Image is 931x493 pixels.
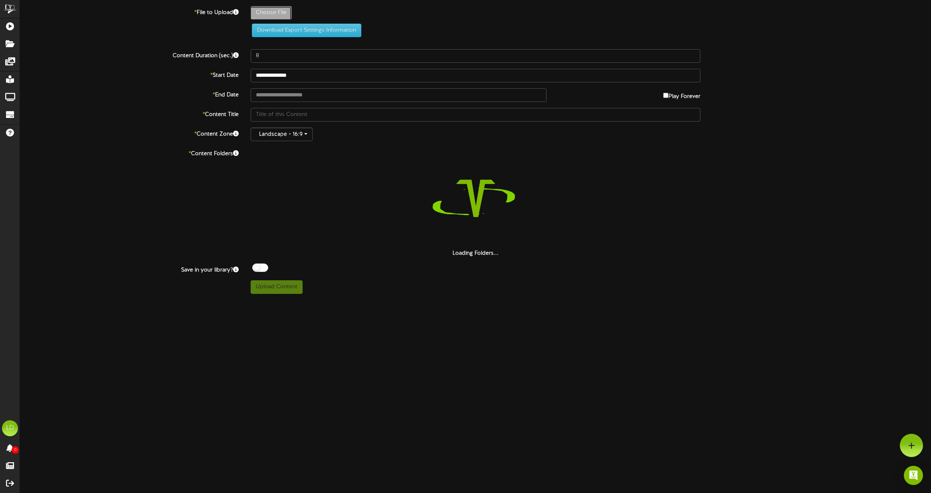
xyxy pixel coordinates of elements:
[12,446,19,454] span: 0
[14,69,245,80] label: Start Date
[251,280,303,294] button: Upload Content
[251,128,313,141] button: Landscape - 16:9
[2,420,18,436] div: LD
[14,128,245,138] label: Content Zone
[14,108,245,119] label: Content Title
[14,6,245,17] label: File to Upload
[663,88,700,101] label: Play Forever
[425,147,527,249] img: loading-spinner-5.png
[14,263,245,274] label: Save in your library?
[14,49,245,60] label: Content Duration (sec.)
[14,147,245,158] label: Content Folders
[252,24,361,37] button: Download Export Settings Information
[251,108,700,122] input: Title of this Content
[14,88,245,99] label: End Date
[904,466,923,485] div: Open Intercom Messenger
[453,250,498,256] strong: Loading Folders...
[663,93,668,98] input: Play Forever
[248,27,361,33] a: Download Export Settings Information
